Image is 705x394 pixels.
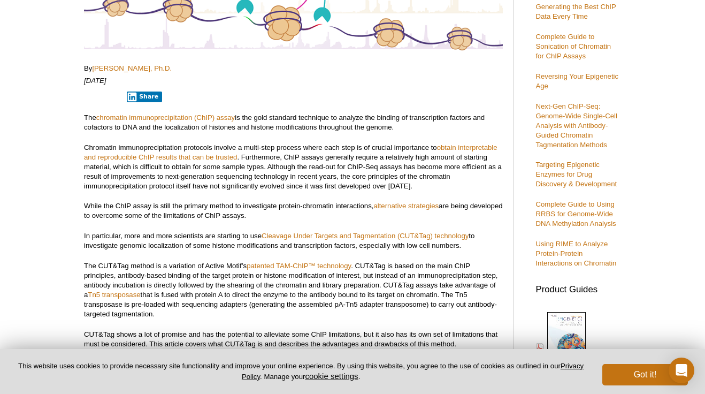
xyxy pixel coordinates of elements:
[535,161,617,188] a: Targeting Epigenetic Enzymes for Drug Discovery & Development
[535,240,616,267] a: Using RIME to Analyze Protein-Protein Interactions on Chromatin
[535,102,617,149] a: Next-Gen ChIP-Seq: Genome-Wide Single-Cell Analysis with Antibody-Guided Chromatin Tagmentation M...
[84,77,106,85] em: [DATE]
[669,358,694,383] div: Open Intercom Messenger
[17,361,585,382] p: This website uses cookies to provide necessary site functionality and improve your online experie...
[84,143,497,161] a: obtain interpretable and reproducible ChIP results that can be trusted
[305,372,358,381] button: cookie settings
[535,200,616,228] a: Complete Guide to Using RRBS for Genome-Wide DNA Methylation Analysis
[88,291,140,299] a: Tn5 transposase
[127,92,163,102] button: Share
[535,72,618,90] a: Reversing Your Epigenetic Age
[535,311,608,384] a: Epigenetics Products& Services
[84,143,503,191] p: Chromatin immunoprecipitation protocols involve a multi-step process where each step is of crucia...
[96,113,235,122] a: chromatin immunoprecipitation (ChIP) assay
[84,261,503,319] p: The CUT&Tag method is a variation of Active Motif’s . CUT&Tag is based on the main ChIP principle...
[84,330,503,349] p: CUT&Tag shows a lot of promise and has the potential to alleviate some ChIP limitations, but it a...
[535,33,611,60] a: Complete Guide to Sonication of Chromatin for ChIP Assays
[535,3,616,20] a: Generating the Best ChIP Data Every Time
[84,201,503,221] p: While the ChIP assay is still the primary method to investigate protein-chromatin interactions, a...
[373,202,439,210] a: alternative strategies
[84,231,503,251] p: In particular, more and more scientists are starting to use to investigate genomic localization o...
[602,364,688,385] button: Got it!
[547,312,586,361] img: Epi_brochure_140604_cover_web_70x200
[535,279,621,294] h3: Product Guides
[262,232,469,240] a: Cleavage Under Targets and Tagmentation (CUT&Tag) technology
[242,362,584,380] a: Privacy Policy
[84,113,503,132] p: The is the gold standard technique to analyze the binding of transcription factors and cofactors ...
[84,64,503,73] p: By
[92,64,172,72] a: [PERSON_NAME], Ph.D.
[247,262,351,270] a: patented TAM-ChIP™ technology
[84,91,119,102] iframe: X Post Button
